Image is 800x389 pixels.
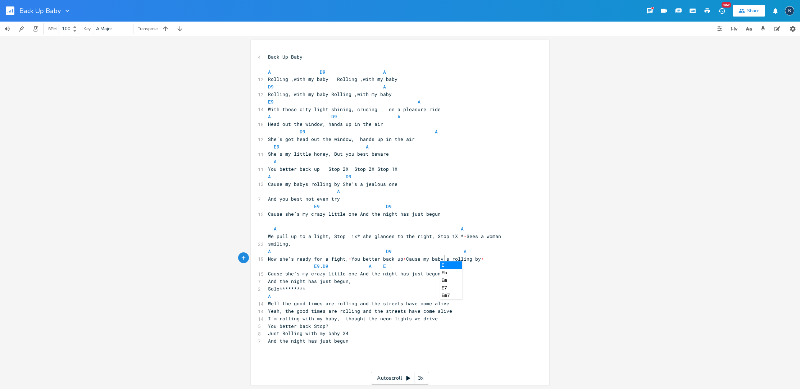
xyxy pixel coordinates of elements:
span: I'm rolling with my baby, thought the neon lights we drive [268,315,438,322]
span: She's my little honey, But you best beware [268,151,389,157]
span: Rolling ,with my baby Rolling ,with my baby [268,76,397,82]
span: A [383,83,386,90]
span: Head out the window, hands up in the air [268,121,383,127]
span: Rolling, with my baby Rolling ,with my baby [268,91,392,97]
span: A [383,69,386,75]
span: A [268,113,271,120]
span: Cause she’s my crazy little one And the night has just begun, [268,270,444,277]
span: We pull up to a light, Stop 1x* she glances to the right, Stop 1X * Sees a woman smiling, [268,233,504,247]
li: E7 [440,284,462,292]
span: D9 [300,128,305,135]
span: Back Up Baby [19,8,61,14]
li: E [440,261,462,269]
span: With those city light shining, crusing on a pleasure ride [268,106,441,113]
span: D9 [386,203,392,210]
span: A [397,113,400,120]
div: BPM [48,27,56,31]
span: A [461,225,464,232]
span: You better back up Stop 2X Stop 2X Stop 1X [268,166,397,172]
span: D9 [386,248,392,255]
span: A [268,248,271,255]
div: Transpose [138,27,158,31]
span: A [274,225,277,232]
span: Cause my babys rolling by She’s a jealous one [268,181,397,187]
span: E9 [314,203,320,210]
span: And the night has just begun [268,338,349,344]
span: . [268,263,386,269]
span: And you best not even try [268,196,340,202]
li: Em [440,276,462,284]
span: A [369,263,372,269]
span: A [274,158,277,165]
span: \u2028 [481,256,484,262]
span: \u2028 [464,233,467,239]
button: New [714,4,729,17]
li: Eb [440,269,462,276]
span: E9 [274,143,279,150]
span: She’s got head out the window, hands up in the air [268,136,415,142]
span: \u2028 [403,256,406,262]
span: Cause she’s my crazy little one And the night has just begun [268,211,441,217]
span: A [268,173,271,180]
span: A [435,128,438,135]
span: D9 [331,113,337,120]
span: D9 [320,69,326,75]
span: D9 [268,83,274,90]
span: Back Up Baby [268,54,303,60]
span: A [464,248,467,255]
span: A [418,99,421,105]
span: E [383,263,386,269]
div: Autoscroll [371,372,429,385]
span: A [366,143,369,150]
span: Just Rolling with my baby X4 [268,330,349,337]
span: Well the good times are rolling and the streets have come alive [268,300,449,307]
div: boywells [785,6,794,15]
button: B [785,3,794,19]
div: Key [83,27,91,31]
span: A [337,188,340,194]
span: E9 [268,99,274,105]
span: A [268,69,271,75]
span: And the night has just begun, [268,278,351,284]
button: Share [733,5,765,17]
li: Em7 [440,292,462,299]
span: You better back Stop? [268,323,328,329]
span: \u2028 [349,256,351,262]
span: D9 [346,173,351,180]
div: Share [747,8,759,14]
span: A [268,293,271,299]
span: D9 [323,263,328,269]
div: 3x [414,372,427,385]
span: E9 [314,263,320,269]
span: Yeah, the good times are rolling and the streets have come alive [268,308,452,314]
span: A Major [96,26,112,32]
div: New [722,2,731,8]
span: Now she's ready for a fight, You better back up Cause my baby's rolling by [268,256,484,262]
